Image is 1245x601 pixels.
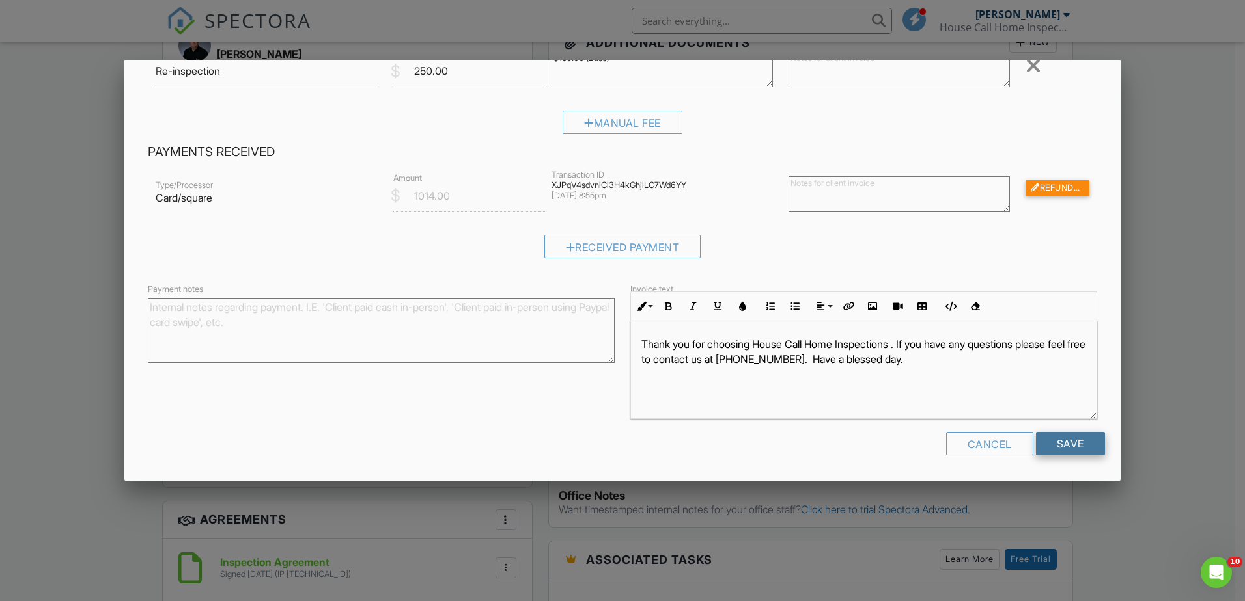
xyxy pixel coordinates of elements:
label: Invoice text [630,284,673,295]
button: Italic (Ctrl+I) [680,294,705,319]
input: Save [1036,432,1105,455]
p: Card/square [156,191,377,205]
label: Amount [393,172,422,184]
a: Refunded [1026,181,1089,194]
button: Unordered List [783,294,807,319]
div: Transaction ID [552,170,773,180]
iframe: Intercom live chat [1201,557,1232,588]
button: Insert Image (Ctrl+P) [860,294,885,319]
h4: Payments Received [148,144,1097,161]
button: Clear Formatting [962,294,987,319]
span: 10 [1227,557,1242,567]
div: Cancel [946,432,1033,455]
button: Code View [938,294,962,319]
div: Received Payment [544,235,701,258]
div: Type/Processor [156,180,377,191]
button: Insert Link (Ctrl+K) [835,294,860,319]
div: Manual Fee [563,111,682,134]
button: Ordered List [758,294,783,319]
div: Refunded [1026,180,1089,196]
button: Insert Table [910,294,934,319]
button: Underline (Ctrl+U) [705,294,730,319]
p: Thank you for choosing House Call Home Inspections . If you have any questions please feel free t... [641,337,1086,366]
div: XJPqV4sdvniCi3H4kGhjlLC7Wd6YY [552,180,773,191]
button: Bold (Ctrl+B) [656,294,680,319]
textarea: $150.00 (Base) [552,51,773,87]
a: Received Payment [544,244,701,257]
button: Colors [730,294,755,319]
a: Manual Fee [563,119,682,132]
button: Align [811,294,835,319]
div: [DATE] 8:55pm [552,191,773,201]
button: Insert Video [885,294,910,319]
button: Inline Style [631,294,656,319]
div: $ [391,60,400,83]
label: Payment notes [148,284,203,295]
div: $ [391,185,400,207]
